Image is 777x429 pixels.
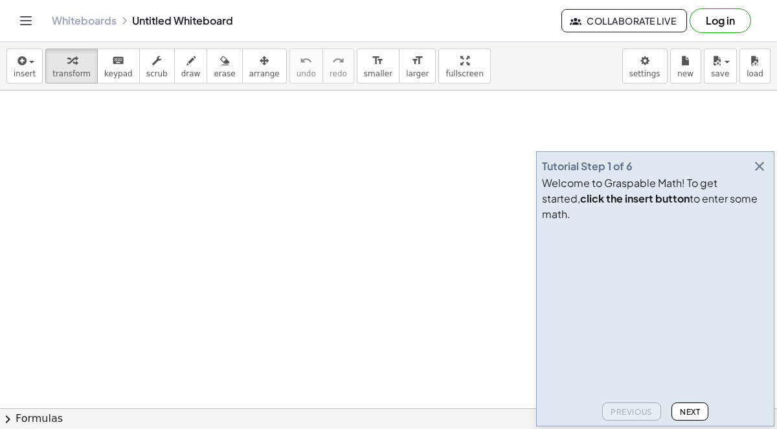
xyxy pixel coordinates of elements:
a: Whiteboards [52,14,117,27]
button: keyboardkeypad [97,49,140,83]
span: arrange [249,69,280,78]
span: scrub [146,69,168,78]
button: format_sizesmaller [357,49,400,83]
div: Tutorial Step 1 of 6 [542,159,633,174]
button: Toggle navigation [16,10,36,31]
button: undoundo [289,49,323,83]
span: transform [52,69,91,78]
button: new [670,49,701,83]
button: arrange [242,49,287,83]
b: click the insert button [580,192,690,205]
button: save [704,49,737,83]
button: erase [207,49,242,83]
span: Collaborate Live [572,15,676,27]
i: redo [332,53,344,69]
span: new [677,69,693,78]
div: Welcome to Graspable Math! To get started, to enter some math. [542,175,769,222]
span: keypad [104,69,133,78]
button: load [739,49,771,83]
span: erase [214,69,235,78]
span: Next [680,407,700,417]
span: smaller [364,69,392,78]
button: settings [622,49,668,83]
span: fullscreen [445,69,483,78]
button: scrub [139,49,175,83]
button: Collaborate Live [561,9,687,32]
i: keyboard [112,53,124,69]
span: undo [297,69,316,78]
button: insert [6,49,43,83]
button: draw [174,49,208,83]
button: Next [671,402,708,421]
span: load [747,69,763,78]
i: format_size [372,53,384,69]
i: undo [300,53,312,69]
span: insert [14,69,36,78]
span: settings [629,69,660,78]
button: format_sizelarger [399,49,436,83]
button: redoredo [322,49,354,83]
button: Log in [690,8,751,33]
span: save [711,69,729,78]
button: fullscreen [438,49,490,83]
i: format_size [411,53,423,69]
span: redo [330,69,347,78]
span: larger [406,69,429,78]
span: draw [181,69,201,78]
button: transform [45,49,98,83]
